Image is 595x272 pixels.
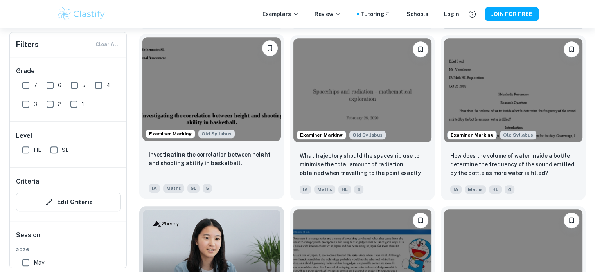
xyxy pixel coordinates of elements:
span: Examiner Marking [448,131,496,139]
span: Examiner Marking [146,130,195,137]
span: 2 [58,100,61,108]
img: Maths IA example thumbnail: How does the volume of water inside a bo [444,38,582,142]
button: Please log in to bookmark exemplars [564,41,579,57]
h6: Level [16,131,121,141]
p: How does the volume of water inside a bottle determine the frequency of the sound emitted by the ... [450,151,576,177]
p: What trajectory should the spaceship use to minimise the total amount of radiation obtained when ... [300,151,426,178]
a: Login [444,10,459,18]
span: IA [450,185,462,194]
h6: Session [16,231,121,246]
a: Tutoring [361,10,391,18]
button: Please log in to bookmark exemplars [413,213,428,228]
span: Examiner Marking [297,131,346,139]
a: Schools [406,10,428,18]
span: Old Syllabus [198,130,235,138]
button: Please log in to bookmark exemplars [413,41,428,57]
p: Exemplars [262,10,299,18]
span: Old Syllabus [500,131,536,139]
span: May [34,258,44,267]
span: Old Syllabus [349,131,386,139]
button: Help and Feedback [466,7,479,21]
div: Although this IA is written for the old math syllabus (last exam in November 2020), the current I... [198,130,235,138]
img: Clastify logo [57,6,106,22]
span: 4 [505,185,514,194]
span: 2026 [16,246,121,253]
span: IA [149,184,160,193]
span: 5 [203,184,212,193]
img: Maths IA example thumbnail: What trajectory should the spaceship use [293,38,432,142]
span: 5 [82,81,86,90]
span: HL [34,146,41,154]
span: SL [62,146,68,154]
div: Although this IA is written for the old math syllabus (last exam in November 2020), the current I... [500,131,536,139]
a: Examiner MarkingAlthough this IA is written for the old math syllabus (last exam in November 2020... [139,35,284,200]
img: Maths IA example thumbnail: Investigating the correlation between he [142,37,281,141]
span: HL [489,185,502,194]
button: Please log in to bookmark exemplars [564,213,579,228]
span: 6 [58,81,61,90]
div: Although this IA is written for the old math syllabus (last exam in November 2020), the current I... [349,131,386,139]
span: SL [187,184,200,193]
span: Maths [163,184,184,193]
a: Examiner MarkingAlthough this IA is written for the old math syllabus (last exam in November 2020... [290,35,435,200]
p: Review [315,10,341,18]
span: 3 [34,100,37,108]
span: 4 [106,81,110,90]
span: 1 [82,100,84,108]
h6: Criteria [16,177,39,186]
a: Examiner MarkingAlthough this IA is written for the old math syllabus (last exam in November 2020... [441,35,586,200]
button: Edit Criteria [16,193,121,211]
h6: Filters [16,39,39,50]
span: 7 [34,81,37,90]
button: Please log in to bookmark exemplars [262,40,278,56]
span: Maths [465,185,486,194]
button: JOIN FOR FREE [485,7,539,21]
h6: Grade [16,67,121,76]
p: Investigating the correlation between height and shooting ability in basketball. [149,150,275,168]
span: IA [300,185,311,194]
span: Maths [314,185,335,194]
span: HL [338,185,351,194]
span: 6 [354,185,363,194]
